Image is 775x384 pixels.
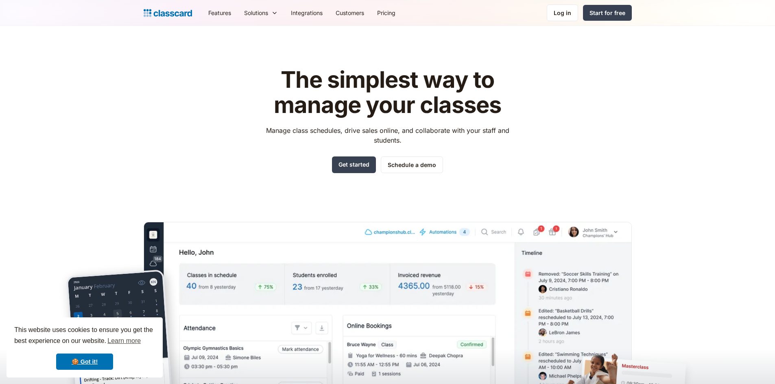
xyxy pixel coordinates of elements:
a: Schedule a demo [381,156,443,173]
h1: The simplest way to manage your classes [258,67,517,117]
div: Log in [554,9,571,17]
div: Solutions [238,4,284,22]
a: dismiss cookie message [56,354,113,370]
div: Solutions [244,9,268,17]
a: Log in [547,4,578,21]
a: Start for free [583,5,632,21]
div: cookieconsent [7,317,163,377]
a: Get started [332,156,376,173]
a: Customers [329,4,371,22]
p: Manage class schedules, drive sales online, and collaborate with your staff and students. [258,126,517,145]
span: This website uses cookies to ensure you get the best experience on our website. [14,325,155,347]
a: Features [202,4,238,22]
a: Pricing [371,4,402,22]
a: Integrations [284,4,329,22]
div: Start for free [589,9,625,17]
a: home [144,7,192,19]
a: learn more about cookies [106,335,142,347]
